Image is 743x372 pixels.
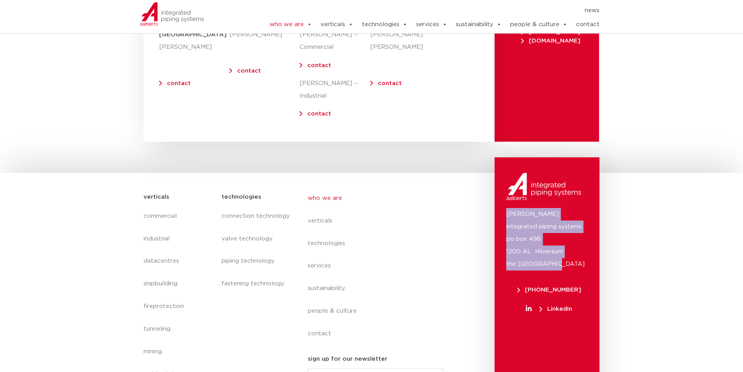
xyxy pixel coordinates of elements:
a: contact [576,17,599,32]
a: sustainability [308,277,450,300]
h5: verticals [144,191,169,203]
a: who we are [270,17,312,32]
a: people & culture [308,300,450,322]
h5: sign up for our newsletter [308,353,387,365]
a: contact [237,68,261,74]
p: [PERSON_NAME] [159,41,229,53]
a: verticals [321,17,353,32]
a: contact [378,80,402,86]
a: fireprotection [144,295,214,318]
a: technologies [308,232,450,255]
span: [DOMAIN_NAME] [521,38,580,44]
a: mining [144,340,214,363]
a: verticals [308,210,450,232]
h5: technologies [222,191,261,203]
p: [PERSON_NAME] – Industrial [300,77,370,102]
a: tunneling [144,318,214,340]
a: technologies [362,17,408,32]
a: piping technology [222,250,292,272]
a: contact [307,111,331,117]
a: sustainability [456,17,502,32]
a: datacentres [144,250,214,272]
p: [PERSON_NAME] – Commercial [300,28,370,53]
a: contact [167,80,191,86]
nav: Menu [222,205,292,295]
a: people & culture [510,17,567,32]
nav: Menu [246,4,600,17]
a: services [308,255,450,277]
span: LinkedIn [539,306,572,312]
a: valve technology [222,228,292,250]
a: services [416,17,447,32]
a: shipbuilding [144,272,214,295]
a: news [585,4,599,17]
a: [DOMAIN_NAME] [518,38,583,44]
p: [PERSON_NAME] [229,28,300,41]
a: who we are [308,187,450,210]
p: [PERSON_NAME] integrated piping systems po box 498 1200 AL Hilversum the [GEOGRAPHIC_DATA] [506,208,588,271]
a: connection technology [222,205,292,228]
a: industrial [144,228,214,250]
p: [PERSON_NAME] [PERSON_NAME] [370,28,413,53]
a: fastening technology [222,272,292,295]
a: contact [308,322,450,345]
a: contact [307,62,331,68]
nav: Menu [308,187,450,345]
a: [PHONE_NUMBER] [506,287,592,293]
span: [PHONE_NUMBER] [517,287,581,293]
a: commercial [144,205,214,228]
a: LinkedIn [506,306,592,312]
